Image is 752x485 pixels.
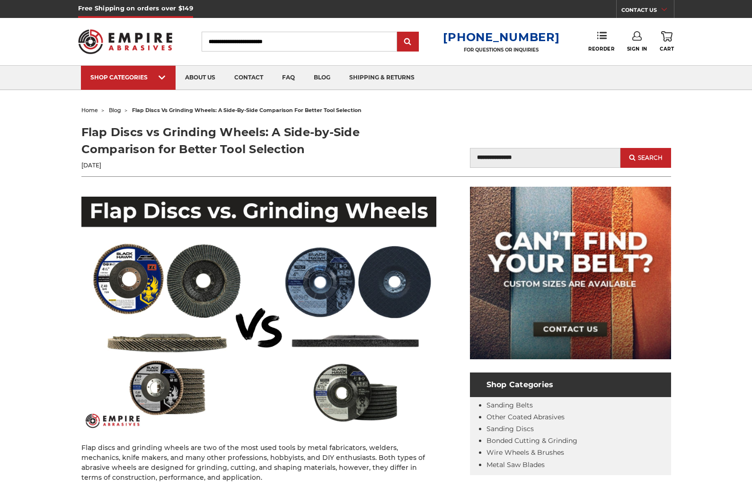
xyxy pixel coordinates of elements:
img: Empire Abrasives [78,23,173,60]
p: Flap discs and grinding wheels are two of the most used tools by metal fabricators, welders, mech... [81,443,436,483]
a: Sanding Belts [487,401,533,409]
a: Sanding Discs [487,424,534,433]
span: Search [638,155,663,161]
a: Cart [660,31,674,52]
a: blog [304,66,340,90]
a: CONTACT US [621,5,674,18]
a: about us [176,66,225,90]
h4: Shop Categories [470,372,671,397]
span: Sign In [627,46,647,52]
img: promo banner for custom belts. [470,187,671,359]
a: Reorder [588,31,614,52]
a: [PHONE_NUMBER] [443,30,559,44]
a: home [81,107,98,113]
a: Wire Wheels & Brushes [487,448,564,457]
p: FOR QUESTIONS OR INQUIRIES [443,47,559,53]
input: Submit [398,33,417,52]
a: Metal Saw Blades [487,460,545,469]
h1: Flap Discs vs Grinding Wheels: A Side-by-Side Comparison for Better Tool Selection [81,124,376,158]
a: Bonded Cutting & Grinding [487,436,577,445]
a: blog [109,107,121,113]
button: Search [620,148,671,168]
a: faq [273,66,304,90]
img: Flap discs compared to grinding wheels - differences, benefits, construction, and applications [81,197,436,433]
a: Other Coated Abrasives [487,413,565,421]
span: flap discs vs grinding wheels: a side-by-side comparison for better tool selection [132,107,362,113]
div: SHOP CATEGORIES [90,74,166,81]
span: Reorder [588,46,614,52]
span: Cart [660,46,674,52]
p: [DATE] [81,161,376,170]
a: contact [225,66,273,90]
a: shipping & returns [340,66,424,90]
